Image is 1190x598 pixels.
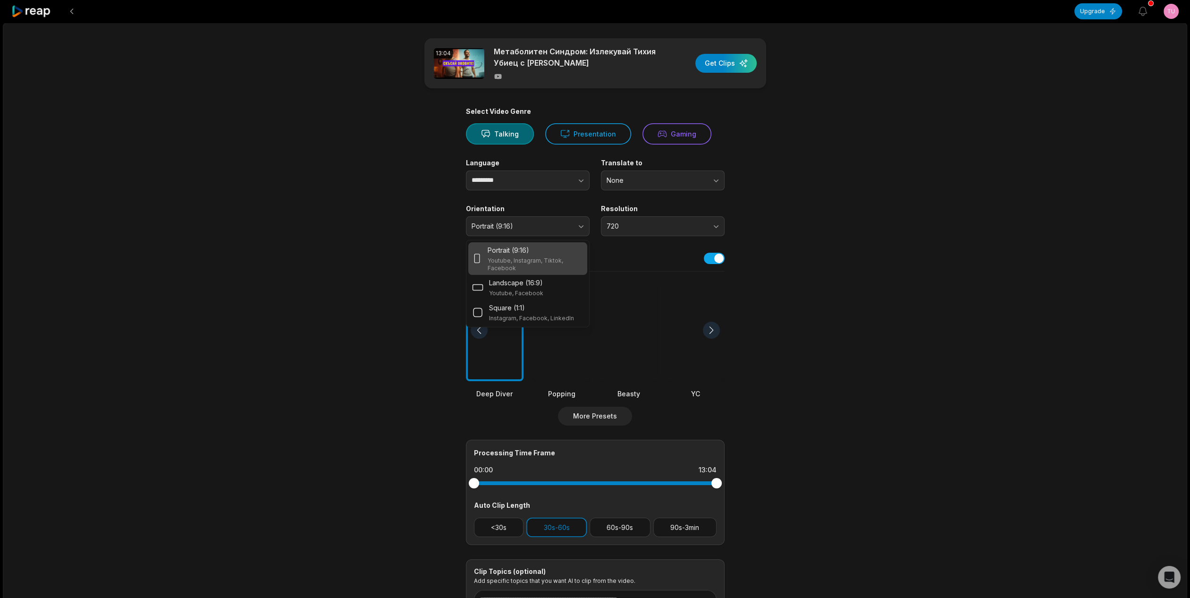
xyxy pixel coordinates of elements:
p: Landscape (16:9) [489,278,543,288]
button: 720 [601,216,725,236]
div: Open Intercom Messenger [1158,566,1181,589]
span: Portrait (9:16) [472,222,571,231]
div: 00:00 [474,465,493,475]
p: Square (1:1) [489,303,525,313]
button: More Presets [558,407,632,426]
div: Beasty [600,389,658,399]
span: None [607,176,706,185]
span: 720 [607,222,706,231]
p: Instagram, Facebook, LinkedIn [489,315,574,322]
button: Gaming [642,123,711,145]
p: Youtube, Facebook [489,290,543,297]
button: Presentation [545,123,631,145]
p: Youtube, Instagram, Tiktok, Facebook [488,257,583,272]
div: Processing Time Frame [474,448,717,458]
label: Resolution [601,205,725,213]
div: 13:04 [434,48,453,59]
div: Clip Topics (optional) [474,567,717,576]
div: Deep Diver [466,389,523,399]
button: Portrait (9:16) [466,216,590,236]
button: 90s-3min [653,518,717,537]
div: 13:04 [699,465,717,475]
button: 60s-90s [590,518,650,537]
button: Get Clips [695,54,757,73]
div: Select Video Genre [466,107,725,116]
p: Add specific topics that you want AI to clip from the video. [474,577,717,584]
p: Portrait (9:16) [488,245,529,255]
button: Talking [466,123,534,145]
button: None [601,171,725,190]
label: Orientation [466,205,590,213]
div: Auto Clip Length [474,500,717,510]
button: <30s [474,518,524,537]
button: 30s-60s [526,518,587,537]
div: Popping [533,389,591,399]
label: Translate to [601,159,725,167]
div: Portrait (9:16) [466,240,590,327]
button: Upgrade [1074,3,1122,19]
div: YC [667,389,725,399]
label: Language [466,159,590,167]
p: Метаболитен Синдром: Излекувай Тихия Убиец с [PERSON_NAME] [494,46,657,68]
